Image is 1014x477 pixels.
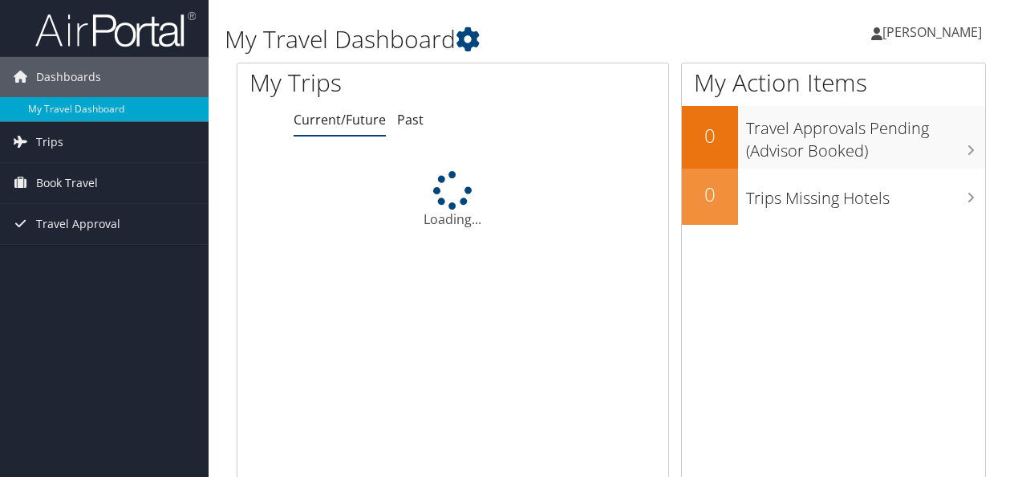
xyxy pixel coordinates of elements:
span: Book Travel [36,163,98,203]
img: airportal-logo.png [35,10,196,48]
a: 0Trips Missing Hotels [682,169,985,225]
span: Dashboards [36,57,101,97]
a: [PERSON_NAME] [871,8,998,56]
h1: My Travel Dashboard [225,22,740,56]
a: Past [397,111,424,128]
h1: My Trips [249,66,477,100]
h3: Trips Missing Hotels [746,179,985,210]
div: Loading... [237,171,668,229]
span: [PERSON_NAME] [882,23,982,41]
a: 0Travel Approvals Pending (Advisor Booked) [682,106,985,168]
h1: My Action Items [682,66,985,100]
span: Travel Approval [36,204,120,244]
h2: 0 [682,181,738,208]
span: Trips [36,122,63,162]
h2: 0 [682,122,738,149]
h3: Travel Approvals Pending (Advisor Booked) [746,109,985,162]
a: Current/Future [294,111,386,128]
